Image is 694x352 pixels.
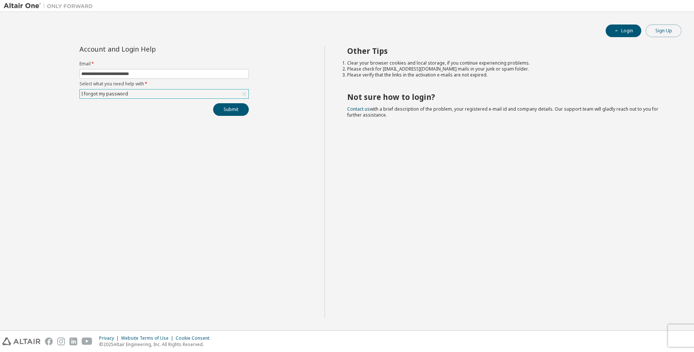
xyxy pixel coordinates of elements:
[99,335,121,341] div: Privacy
[121,335,176,341] div: Website Terms of Use
[99,341,214,348] p: © 2025 Altair Engineering, Inc. All Rights Reserved.
[45,338,53,345] img: facebook.svg
[347,92,668,102] h2: Not sure how to login?
[606,25,641,37] button: Login
[79,61,249,67] label: Email
[80,89,248,98] div: I forgot my password
[347,106,658,118] span: with a brief description of the problem, your registered e-mail id and company details. Our suppo...
[79,46,215,52] div: Account and Login Help
[347,60,668,66] li: Clear your browser cookies and local storage, if you continue experiencing problems.
[57,338,65,345] img: instagram.svg
[213,103,249,116] button: Submit
[347,66,668,72] li: Please check for [EMAIL_ADDRESS][DOMAIN_NAME] mails in your junk or spam folder.
[347,72,668,78] li: Please verify that the links in the activation e-mails are not expired.
[176,335,214,341] div: Cookie Consent
[79,81,249,87] label: Select what you need help with
[4,2,97,10] img: Altair One
[646,25,681,37] button: Sign Up
[347,46,668,56] h2: Other Tips
[82,338,92,345] img: youtube.svg
[69,338,77,345] img: linkedin.svg
[2,338,40,345] img: altair_logo.svg
[347,106,370,112] a: Contact us
[80,90,129,98] div: I forgot my password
